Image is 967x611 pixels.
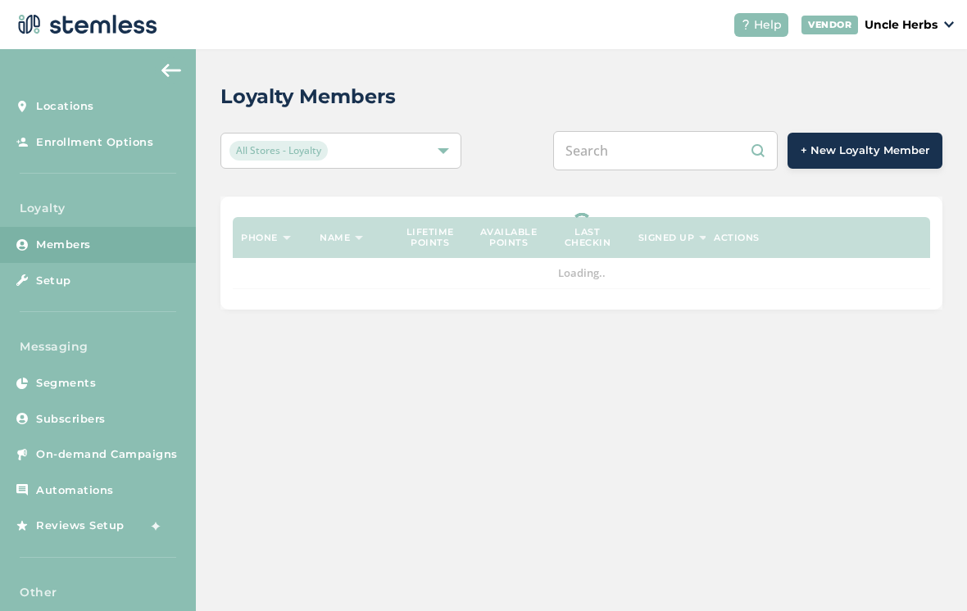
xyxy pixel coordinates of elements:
span: Members [36,237,91,253]
img: icon_down-arrow-small-66adaf34.svg [944,21,954,28]
span: Reviews Setup [36,518,125,534]
img: glitter-stars-b7820f95.gif [137,509,170,542]
div: VENDOR [801,16,858,34]
input: Search [553,131,778,170]
span: + New Loyalty Member [801,143,929,159]
span: Locations [36,98,94,115]
span: Automations [36,482,114,499]
span: Enrollment Options [36,134,153,151]
img: icon-arrow-back-accent-c549486e.svg [161,64,181,77]
span: Subscribers [36,411,106,428]
iframe: Chat Widget [885,532,967,611]
img: logo-dark-0685b13c.svg [13,8,157,41]
span: On-demand Campaigns [36,446,178,463]
button: + New Loyalty Member [788,133,942,169]
h2: Loyalty Members [220,82,396,111]
img: icon-help-white-03924b79.svg [741,20,751,29]
p: Uncle Herbs [865,16,937,34]
span: Help [754,16,782,34]
span: Setup [36,273,71,289]
span: Segments [36,375,96,391]
span: All Stores - Loyalty [229,141,328,161]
